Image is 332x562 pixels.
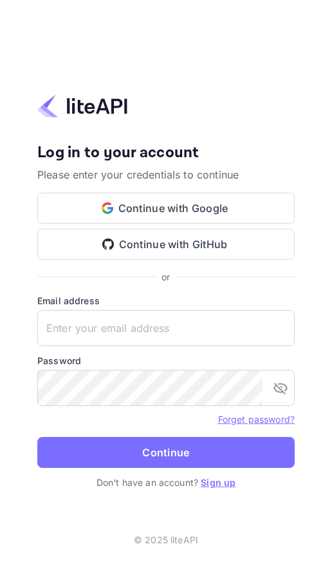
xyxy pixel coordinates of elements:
p: Please enter your credentials to continue [37,167,295,182]
a: Sign up [201,477,235,488]
p: © 2025 liteAPI [134,533,198,547]
input: Enter your email address [37,310,295,346]
button: Continue with Google [37,193,295,224]
button: toggle password visibility [268,375,293,401]
label: Password [37,354,295,367]
label: Email address [37,294,295,307]
h4: Log in to your account [37,143,295,162]
img: liteapi [37,93,127,119]
a: Forget password? [218,412,295,425]
a: Forget password? [218,414,295,425]
p: Don't have an account? [37,476,295,489]
button: Continue [37,437,295,468]
button: Continue with GitHub [37,229,295,260]
p: or [161,270,170,284]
